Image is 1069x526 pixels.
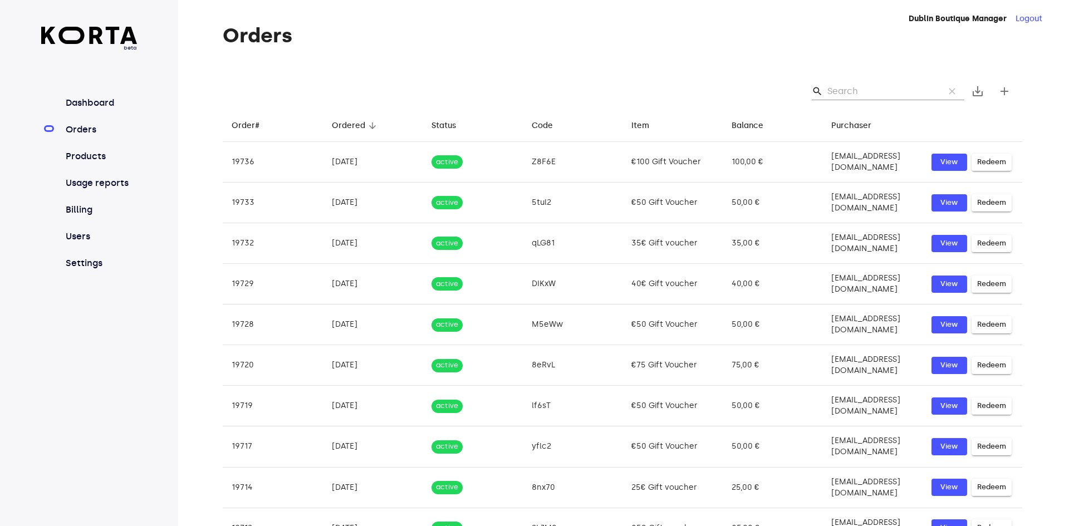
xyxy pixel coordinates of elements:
[931,194,967,212] button: View
[622,142,723,183] td: €100 Gift Voucher
[431,238,463,249] span: active
[972,438,1012,455] button: Redeem
[977,156,1006,169] span: Redeem
[822,142,923,183] td: [EMAIL_ADDRESS][DOMAIN_NAME]
[367,121,377,131] span: arrow_downward
[831,119,886,132] span: Purchaser
[937,318,962,331] span: View
[622,345,723,386] td: €75 Gift Voucher
[223,345,323,386] td: 19720
[977,237,1006,250] span: Redeem
[977,440,1006,453] span: Redeem
[631,119,649,132] div: Item
[931,154,967,171] button: View
[523,142,623,183] td: Z8F6E
[63,150,138,163] a: Products
[622,467,723,508] td: 25€ Gift voucher
[63,176,138,190] a: Usage reports
[223,142,323,183] td: 19736
[977,359,1006,372] span: Redeem
[41,44,138,52] span: beta
[622,304,723,345] td: €50 Gift Voucher
[998,85,1011,98] span: add
[723,386,823,426] td: 50,00 €
[822,304,923,345] td: [EMAIL_ADDRESS][DOMAIN_NAME]
[732,119,763,132] div: Balance
[931,357,967,374] button: View
[323,142,423,183] td: [DATE]
[812,86,823,97] span: Search
[431,198,463,208] span: active
[622,183,723,223] td: €50 Gift Voucher
[523,426,623,467] td: yflc2
[977,318,1006,331] span: Redeem
[723,183,823,223] td: 50,00 €
[964,78,991,105] button: Export
[323,264,423,304] td: [DATE]
[909,14,1007,23] strong: Dublin Boutique Manager
[822,345,923,386] td: [EMAIL_ADDRESS][DOMAIN_NAME]
[223,304,323,345] td: 19728
[822,386,923,426] td: [EMAIL_ADDRESS][DOMAIN_NAME]
[723,142,823,183] td: 100,00 €
[732,119,778,132] span: Balance
[332,119,380,132] span: Ordered
[431,319,463,330] span: active
[232,119,259,132] div: Order#
[622,426,723,467] td: €50 Gift Voucher
[937,278,962,291] span: View
[937,359,962,372] span: View
[977,481,1006,494] span: Redeem
[937,481,962,494] span: View
[323,386,423,426] td: [DATE]
[223,386,323,426] td: 19719
[523,345,623,386] td: 8eRvL
[523,467,623,508] td: 8nx70
[977,278,1006,291] span: Redeem
[723,264,823,304] td: 40,00 €
[972,276,1012,293] button: Redeem
[622,264,723,304] td: 40€ Gift voucher
[431,157,463,168] span: active
[931,479,967,496] button: View
[972,316,1012,333] button: Redeem
[822,467,923,508] td: [EMAIL_ADDRESS][DOMAIN_NAME]
[63,203,138,217] a: Billing
[431,482,463,493] span: active
[431,279,463,289] span: active
[523,386,623,426] td: lf6sT
[223,183,323,223] td: 19733
[41,27,138,52] a: beta
[972,357,1012,374] button: Redeem
[63,123,138,136] a: Orders
[223,467,323,508] td: 19714
[931,235,967,252] a: View
[937,156,962,169] span: View
[523,304,623,345] td: M5eWw
[323,345,423,386] td: [DATE]
[232,119,274,132] span: Order#
[931,397,967,415] button: View
[323,304,423,345] td: [DATE]
[931,438,967,455] button: View
[63,230,138,243] a: Users
[822,223,923,264] td: [EMAIL_ADDRESS][DOMAIN_NAME]
[937,196,962,209] span: View
[63,96,138,110] a: Dashboard
[972,235,1012,252] button: Redeem
[323,183,423,223] td: [DATE]
[723,467,823,508] td: 25,00 €
[723,345,823,386] td: 75,00 €
[931,316,967,333] button: View
[622,223,723,264] td: 35€ Gift voucher
[723,304,823,345] td: 50,00 €
[631,119,664,132] span: Item
[1016,13,1042,24] button: Logout
[977,400,1006,412] span: Redeem
[63,257,138,270] a: Settings
[523,183,623,223] td: 5tul2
